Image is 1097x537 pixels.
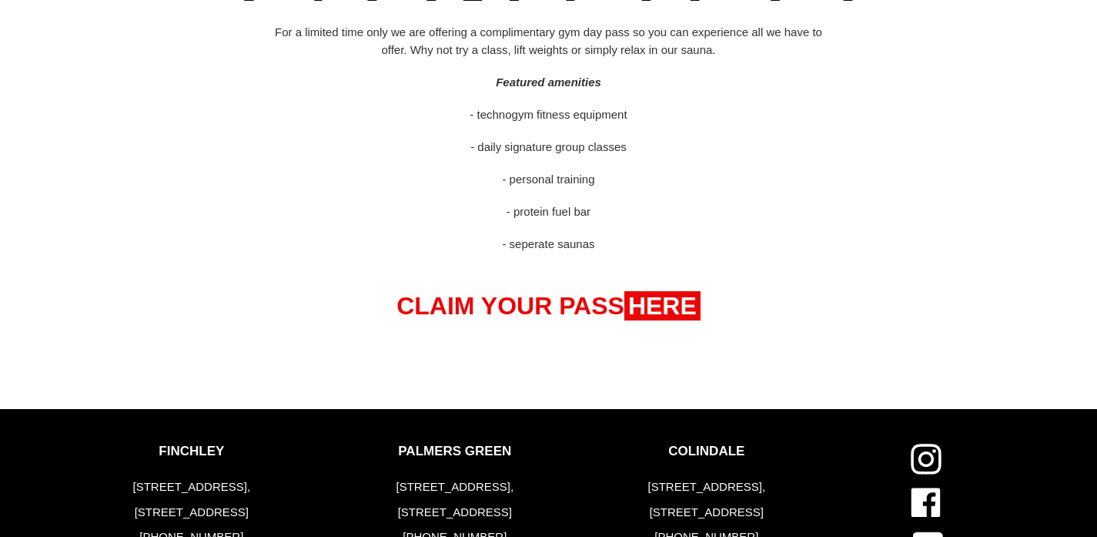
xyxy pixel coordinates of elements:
p: - seperate saunas [269,236,828,253]
p: COLINDALE [644,444,770,459]
p: CLAIM YOUR PASS [152,287,945,324]
p: [STREET_ADDRESS] [129,504,255,522]
p: - technogym fitness equipment [269,106,828,124]
a: HERE [624,291,701,321]
p: FINCHLEY [129,444,255,459]
p: For a limited time only we are offering a complimentary gym day pass so you can experience all we... [269,24,828,59]
p: PALMERS GREEN [393,444,518,459]
strong: Featured amenities [496,76,601,89]
p: - personal training [269,171,828,189]
p: [STREET_ADDRESS], [644,478,770,496]
p: [STREET_ADDRESS] [644,504,770,522]
p: [STREET_ADDRESS], [393,478,518,496]
p: [STREET_ADDRESS], [129,478,255,496]
p: [STREET_ADDRESS] [393,504,518,522]
p: - daily signature group classes [269,139,828,156]
p: - protein fuel bar [269,203,828,221]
